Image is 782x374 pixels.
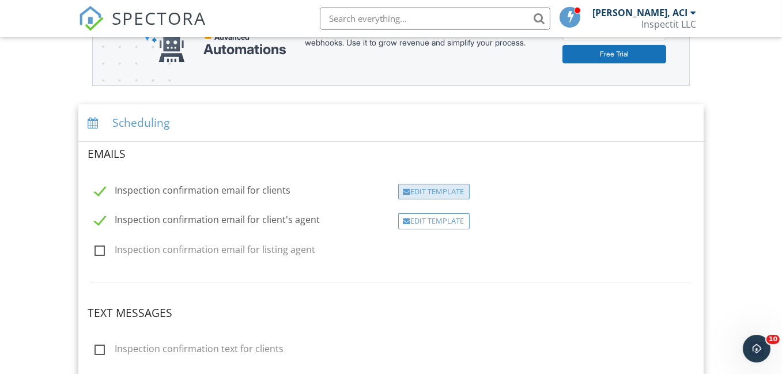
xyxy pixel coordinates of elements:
a: Edit Template [398,214,470,227]
span: 10 [766,335,780,344]
h4: Emails [88,146,695,161]
label: Inspection confirmation email for listing agent [95,244,315,259]
img: automations-robot-e552d721053d9e86aaf3dd9a1567a1c0d6a99a13dc70ea74ca66f792d01d7f0c.svg [141,27,185,63]
span: SPECTORA [112,6,206,30]
div: Automations [203,41,286,58]
span: Advanced [214,32,250,41]
div: Scheduling [78,104,704,142]
div: Create powerful, customized automations for emails, texts, and webhooks. Use it to grow revenue a... [305,22,545,67]
iframe: Intercom live chat [743,335,770,362]
label: Inspection confirmation email for client's agent [95,214,320,229]
div: Edit Template [398,213,470,229]
label: Inspection confirmation text for clients [95,343,284,358]
img: advanced-banner-bg-f6ff0eecfa0ee76150a1dea9fec4b49f333892f74bc19f1b897a312d7a1b2ff3.png [93,3,171,131]
input: Search everything... [320,7,550,30]
img: The Best Home Inspection Software - Spectora [78,6,104,31]
div: Inspectit LLC [641,18,696,30]
div: [PERSON_NAME], ACI [592,7,687,18]
a: Free Trial [562,45,666,63]
a: SPECTORA [78,16,206,40]
label: Inspection confirmation email for clients [95,185,290,199]
div: Edit Template [398,184,470,200]
a: Edit Template [398,184,470,197]
h4: Text Messages [88,305,695,320]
